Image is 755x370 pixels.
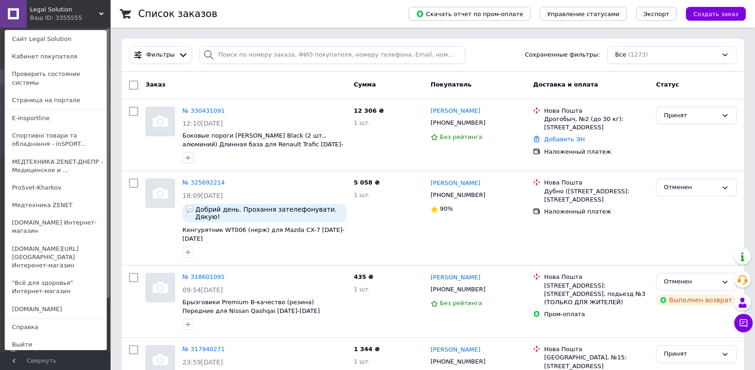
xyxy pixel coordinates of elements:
span: Без рейтинга [440,133,482,140]
button: Экспорт [636,7,677,21]
div: [PHONE_NUMBER] [429,189,487,201]
button: Управление статусами [540,7,627,21]
a: МЕДТЕХНИКА ZENET-ДНЕПР - Медицинское и ... [5,153,106,179]
div: [GEOGRAPHIC_DATA], №15: [STREET_ADDRESS] [544,353,649,370]
a: № 330431091 [182,107,225,114]
a: [DOMAIN_NAME] Интернет-магазин [5,214,106,240]
span: Экспорт [644,11,669,17]
a: № 317940271 [182,346,225,353]
span: Скачать отчет по пром-оплате [416,10,523,18]
span: 1 шт. [354,191,370,198]
a: Справка [5,318,106,336]
span: Управление статусами [547,11,620,17]
span: Заказ [146,81,165,88]
div: Нова Пошта [544,273,649,281]
img: Фото товару [146,107,175,136]
span: 18:09[DATE] [182,192,223,199]
a: E-insportline [5,110,106,127]
span: 23:59[DATE] [182,358,223,366]
img: :speech_balloon: [186,206,193,213]
div: Нова Пошта [544,107,649,115]
a: № 318601091 [182,273,225,280]
button: Чат с покупателем [734,314,753,332]
a: Добавить ЭН [544,136,585,143]
a: Медтехника ZENET [5,197,106,214]
div: Наложенный платеж [544,148,649,156]
a: Боковые пороги [PERSON_NAME] Black (2 шт., алюминий) Длинная база для Renault Trafic [DATE]-[DATE] [182,132,343,156]
span: Покупатель [431,81,472,88]
a: Кенгурятник WT006 (нерж) для Mazda CX-7 [DATE]-[DATE] [182,226,345,242]
div: [PHONE_NUMBER] [429,356,487,368]
div: Дубно ([STREET_ADDRESS]: [STREET_ADDRESS] [544,187,649,204]
span: Статус [656,81,679,88]
div: [STREET_ADDRESS]: [STREET_ADDRESS], подьезд №3 (ТОЛЬКО ДЛЯ ЖИТЕЛЕЙ) [544,282,649,307]
a: [DOMAIN_NAME] [5,301,106,318]
span: 435 ₴ [354,273,374,280]
div: Нова Пошта [544,179,649,187]
a: Фото товару [146,273,175,302]
span: Все [615,51,626,59]
span: Создать заказ [693,11,738,17]
a: Выйти [5,336,106,353]
span: 1 шт. [354,286,370,293]
span: Доставка и оплата [533,81,598,88]
a: "Всё для здоровья" Интернет-магазин [5,274,106,300]
div: Дрогобыч, №2 (до 30 кг): [STREET_ADDRESS] [544,115,649,132]
span: Фильтры [146,51,175,59]
span: (1273) [628,51,648,58]
a: Страница на портале [5,92,106,109]
span: Сумма [354,81,376,88]
a: Брызговики Premium B-качество (резина) Передние для Nissan Qashqai [DATE]-[DATE] [182,299,320,314]
span: Legal Solution [30,6,99,14]
div: [PHONE_NUMBER] [429,283,487,295]
a: Создать заказ [677,10,746,17]
div: Ваш ID: 3355555 [30,14,69,22]
div: Принят [664,111,718,121]
a: [PERSON_NAME] [431,107,480,116]
input: Поиск по номеру заказа, ФИО покупателя, номеру телефона, Email, номеру накладной [199,46,465,64]
span: 5 058 ₴ [354,179,380,186]
div: Отменен [664,183,718,192]
a: [DOMAIN_NAME][URL][GEOGRAPHIC_DATA] Интеренет-магазин [5,240,106,275]
h1: Список заказов [138,8,217,19]
img: Фото товару [146,179,175,208]
span: Сохраненные фильтры: [525,51,600,59]
a: Кабинет покупателя [5,48,106,65]
div: Выполнен возврат [656,295,736,306]
div: Нова Пошта [544,345,649,353]
span: 1 шт. [354,119,370,126]
a: [PERSON_NAME] [431,273,480,282]
span: 90% [440,205,453,212]
a: Спортивні товари та обладнання - inSPORT... [5,127,106,153]
a: ProSvet-Kharkov [5,179,106,197]
a: [PERSON_NAME] [431,179,480,188]
div: Пром-оплата [544,310,649,318]
span: 09:54[DATE] [182,286,223,294]
a: № 325692214 [182,179,225,186]
span: Без рейтинга [440,300,482,306]
button: Создать заказ [686,7,746,21]
span: 1 344 ₴ [354,346,380,353]
span: 12 306 ₴ [354,107,384,114]
span: 1 шт. [354,358,370,365]
a: Проверить состояние системы [5,65,106,91]
div: Принят [664,349,718,359]
a: Сайт Legal Solution [5,30,106,48]
a: [PERSON_NAME] [431,346,480,354]
button: Скачать отчет по пром-оплате [409,7,531,21]
div: Отменен [664,277,718,287]
div: [PHONE_NUMBER] [429,117,487,129]
div: Наложенный платеж [544,208,649,216]
img: Фото товару [146,273,175,302]
span: Добрий день. Прохання зателефонувати. Дякую! [195,206,343,220]
span: 12:10[DATE] [182,120,223,127]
